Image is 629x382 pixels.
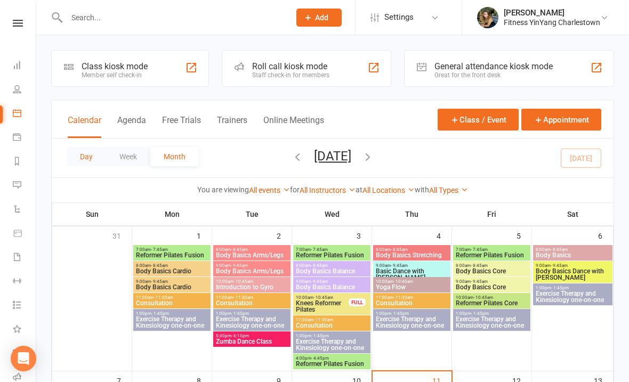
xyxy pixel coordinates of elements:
[311,263,328,268] span: - 8:45am
[13,222,37,246] a: Product Sales
[311,279,328,284] span: - 9:45am
[231,311,249,316] span: - 1:45pm
[551,286,569,290] span: - 1:45pm
[415,185,429,194] strong: with
[535,263,610,268] span: 9:00am
[233,295,253,300] span: - 11:30am
[217,115,247,138] button: Trainers
[357,226,372,244] div: 3
[295,338,368,351] span: Exercise Therapy and Kinesiology one-on-one
[197,226,212,244] div: 1
[521,109,601,131] button: Appointment
[215,268,288,274] span: Body Basics Arms/Legs
[455,279,528,284] span: 9:00am
[231,247,248,252] span: - 8:45am
[295,334,368,338] span: 1:00pm
[135,263,208,268] span: 8:00am
[437,226,451,244] div: 4
[132,203,212,225] th: Mon
[375,284,448,290] span: Yoga Flow
[135,311,208,316] span: 1:00pm
[434,61,553,71] div: General attendance kiosk mode
[311,356,329,361] span: - 4:45pm
[215,295,288,300] span: 11:00am
[295,263,368,268] span: 8:00am
[13,54,37,78] a: Dashboard
[117,115,146,138] button: Agenda
[277,226,292,244] div: 2
[375,268,448,281] span: Basic Dance with [PERSON_NAME]
[295,356,368,361] span: 4:00pm
[252,71,329,79] div: Staff check-in for members
[375,316,448,329] span: Exercise Therapy and Kinesiology one-on-one
[82,71,148,79] div: Member self check-in
[135,295,208,300] span: 11:00am
[295,279,368,284] span: 9:00am
[296,9,342,27] button: Add
[535,252,610,258] span: Body Basics
[215,247,288,252] span: 8:00am
[135,316,208,329] span: Exercise Therapy and Kinesiology one-on-one
[215,311,288,316] span: 1:00pm
[151,279,168,284] span: - 9:45am
[13,78,37,102] a: People
[313,318,333,322] span: - 11:30am
[535,268,610,281] span: Body Basics Dance with [PERSON_NAME]
[311,334,329,338] span: - 1:45pm
[452,203,532,225] th: Fri
[375,300,448,306] span: Consultation
[375,263,448,268] span: 9:00am
[455,284,528,290] span: Body Basics Core
[471,263,488,268] span: - 8:45am
[455,252,528,258] span: Reformer Pilates Fusion
[295,318,368,322] span: 11:00am
[393,279,413,284] span: - 10:45am
[151,247,168,252] span: - 7:45am
[295,284,368,290] span: Body Basics Balance
[314,149,351,164] button: [DATE]
[349,298,366,306] div: FULL
[455,300,528,306] span: Reformer Pilates Core
[391,311,409,316] span: - 1:45pm
[473,295,493,300] span: - 10:45am
[598,226,613,244] div: 6
[455,295,528,300] span: 10:00am
[313,295,333,300] span: - 10:45am
[295,247,368,252] span: 7:00am
[477,7,498,28] img: thumb_image1684727916.png
[215,252,288,258] span: Body Basics Arms/Legs
[212,203,292,225] th: Tue
[517,226,531,244] div: 5
[300,186,356,194] a: All Instructors
[263,115,324,138] button: Online Meetings
[535,290,610,303] span: Exercise Therapy and Kinesiology one-on-one
[215,300,288,306] span: Consultation
[13,342,37,366] a: General attendance kiosk mode
[384,5,414,29] span: Settings
[151,311,169,316] span: - 1:45pm
[393,295,413,300] span: - 11:30am
[215,263,288,268] span: 9:00am
[215,284,288,290] span: Introduction to Gyro
[356,185,362,194] strong: at
[67,147,106,166] button: Day
[391,247,408,252] span: - 8:45am
[162,115,201,138] button: Free Trials
[135,300,208,306] span: Consultation
[295,300,349,313] span: Knees Reformer Pilates
[52,203,132,225] th: Sun
[532,203,614,225] th: Sat
[215,316,288,329] span: Exercise Therapy and Kinesiology one-on-one
[504,18,600,27] div: Fitness YinYang Charlestown
[372,203,452,225] th: Thu
[438,109,519,131] button: Class / Event
[551,247,568,252] span: - 8:45am
[13,102,37,126] a: Calendar
[233,279,253,284] span: - 10:45am
[135,247,208,252] span: 7:00am
[375,279,448,284] span: 10:00am
[135,252,208,258] span: Reformer Pilates Fusion
[292,203,372,225] th: Wed
[63,10,283,25] input: Search...
[535,247,610,252] span: 8:00am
